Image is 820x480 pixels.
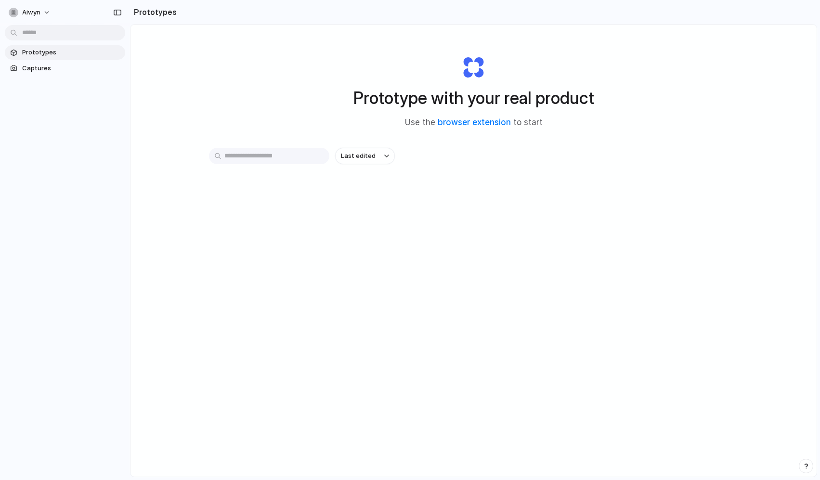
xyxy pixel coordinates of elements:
span: Captures [22,64,121,73]
button: Aiwyn [5,5,55,20]
span: Prototypes [22,48,121,57]
a: Prototypes [5,45,125,60]
a: Captures [5,61,125,76]
span: Last edited [341,151,376,161]
span: Use the to start [405,117,543,129]
h1: Prototype with your real product [353,85,594,111]
h2: Prototypes [130,6,177,18]
button: Last edited [335,148,395,164]
span: Aiwyn [22,8,40,17]
a: browser extension [438,117,511,127]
